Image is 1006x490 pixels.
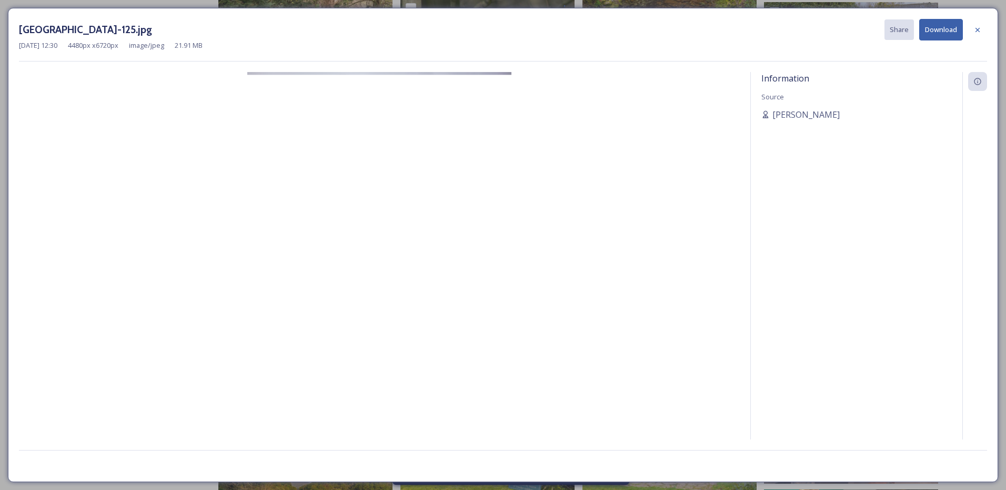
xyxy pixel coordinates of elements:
span: [PERSON_NAME] [772,108,840,121]
span: Information [761,73,809,84]
span: [DATE] 12:30 [19,40,57,50]
h3: [GEOGRAPHIC_DATA]-125.jpg [19,22,152,37]
button: Share [884,19,914,40]
span: image/jpeg [129,40,164,50]
img: Rydal%20Mount%20Gardens-125.jpg [19,72,740,467]
span: 4480 px x 6720 px [68,40,118,50]
span: 21.91 MB [175,40,203,50]
span: Source [761,92,784,101]
button: Download [919,19,963,40]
